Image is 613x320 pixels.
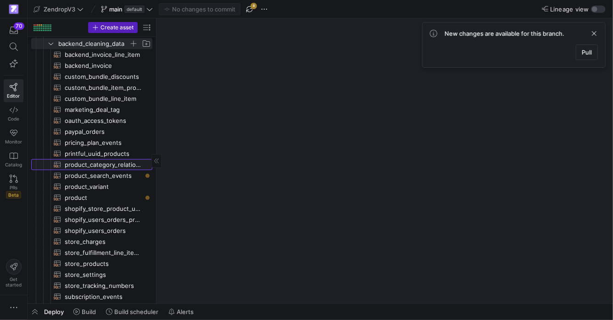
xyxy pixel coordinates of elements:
div: Press SPACE to select this row. [31,291,152,302]
div: Press SPACE to select this row. [31,137,152,148]
span: product_search_events​​​​​​​​​​ [65,171,142,181]
span: oauth_access_tokens​​​​​​​​​​ [65,116,142,126]
span: Get started [6,276,22,287]
button: maindefault [99,3,155,15]
div: Press SPACE to select this row. [31,181,152,192]
a: store_settings​​​​​​​​​​ [31,269,152,280]
span: Catalog [5,162,22,167]
span: main [109,6,123,13]
a: custom_bundle_discounts​​​​​​​​​​ [31,71,152,82]
a: Code [4,102,23,125]
span: product​​​​​​​​​​ [65,193,142,203]
div: Press SPACE to select this row. [31,159,152,170]
div: Press SPACE to select this row. [31,269,152,280]
div: Press SPACE to select this row. [31,247,152,258]
span: PRs [10,185,17,190]
div: Press SPACE to select this row. [31,170,152,181]
a: marketing_deal_tag​​​​​​​​​​ [31,104,152,115]
span: shopify_users_orders_products​​​​​​​​​​ [65,215,142,225]
div: Press SPACE to select this row. [31,258,152,269]
button: 70 [4,22,23,39]
a: paypal_orders​​​​​​​​​​ [31,126,152,137]
div: Press SPACE to select this row. [31,214,152,225]
span: store_tracking_numbers​​​​​​​​​​ [65,281,142,291]
a: store_fulfillment_line_items​​​​​​​​​​ [31,247,152,258]
div: Press SPACE to select this row. [31,115,152,126]
span: custom_bundle_item_product_variants​​​​​​​​​​ [65,83,142,93]
span: custom_bundle_line_item​​​​​​​​​​ [65,94,142,104]
span: Lineage view [550,6,589,13]
a: subscription_events​​​​​​​​​​ [31,291,152,302]
a: Monitor [4,125,23,148]
div: Press SPACE to select this row. [31,49,152,60]
span: Build scheduler [114,308,158,315]
div: Press SPACE to select this row. [31,148,152,159]
span: product_category_relations​​​​​​​​​​ [65,160,142,170]
a: oauth_access_tokens​​​​​​​​​​ [31,115,152,126]
span: shopify_store_product_unit_sold_data​​​​​​​​​​ [65,204,142,214]
span: New changes are available for this branch. [445,30,564,37]
span: Create asset [100,24,134,31]
span: Monitor [5,139,22,144]
a: product_variant​​​​​​​​​​ [31,181,152,192]
span: paypal_orders​​​​​​​​​​ [65,127,142,137]
span: pricing_plan_events​​​​​​​​​​ [65,138,142,148]
button: Getstarted [4,255,23,291]
a: shopify_users_orders​​​​​​​​​​ [31,225,152,236]
img: https://storage.googleapis.com/y42-prod-data-exchange/images/qZXOSqkTtPuVcXVzF40oUlM07HVTwZXfPK0U... [9,5,18,14]
div: Press SPACE to select this row. [31,60,152,71]
span: backend_invoice​​​​​​​​​​ [65,61,142,71]
div: Press SPACE to select this row. [31,236,152,247]
a: printful_uuid_products​​​​​​​​​​ [31,148,152,159]
div: Press SPACE to select this row. [31,225,152,236]
button: Alerts [164,304,198,320]
div: Press SPACE to select this row. [31,192,152,203]
div: Press SPACE to select this row. [31,93,152,104]
button: ZendropV3 [31,3,86,15]
a: shopify_users_orders_products​​​​​​​​​​ [31,214,152,225]
span: Editor [7,93,20,99]
div: Press SPACE to select this row. [31,280,152,291]
span: backend_cleaning_data [58,39,129,49]
span: backend_invoice_line_item​​​​​​​​​​ [65,50,142,60]
a: https://storage.googleapis.com/y42-prod-data-exchange/images/qZXOSqkTtPuVcXVzF40oUlM07HVTwZXfPK0U... [4,1,23,17]
a: store_products​​​​​​​​​​ [31,258,152,269]
span: Beta [6,191,21,199]
span: default [124,6,145,13]
a: custom_bundle_item_product_variants​​​​​​​​​​ [31,82,152,93]
a: Catalog [4,148,23,171]
span: Pull [582,49,592,56]
span: store_charges​​​​​​​​​​ [65,237,142,247]
a: shopify_store_product_unit_sold_data​​​​​​​​​​ [31,203,152,214]
span: product_variant​​​​​​​​​​ [65,182,142,192]
span: shopify_users_orders​​​​​​​​​​ [65,226,142,236]
span: ZendropV3 [44,6,75,13]
span: Deploy [44,308,64,315]
a: pricing_plan_events​​​​​​​​​​ [31,137,152,148]
div: 70 [14,22,24,30]
a: product_search_events​​​​​​​​​​ [31,170,152,181]
span: Alerts [177,308,194,315]
a: backend_invoice_line_item​​​​​​​​​​ [31,49,152,60]
span: subscription_events​​​​​​​​​​ [65,292,142,302]
button: Create asset [88,22,138,33]
button: Build [69,304,100,320]
a: store_charges​​​​​​​​​​ [31,236,152,247]
a: product​​​​​​​​​​ [31,192,152,203]
span: marketing_deal_tag​​​​​​​​​​ [65,105,142,115]
a: custom_bundle_line_item​​​​​​​​​​ [31,93,152,104]
div: Press SPACE to select this row. [31,71,152,82]
span: printful_uuid_products​​​​​​​​​​ [65,149,142,159]
div: Press SPACE to select this row. [31,104,152,115]
a: PRsBeta [4,171,23,202]
span: Code [8,116,19,121]
button: Build scheduler [102,304,162,320]
div: Press SPACE to select this row. [31,203,152,214]
div: Press SPACE to select this row. [31,126,152,137]
a: store_tracking_numbers​​​​​​​​​​ [31,280,152,291]
a: product_category_relations​​​​​​​​​​ [31,159,152,170]
a: Editor [4,79,23,102]
span: store_settings​​​​​​​​​​ [65,270,142,280]
span: store_products​​​​​​​​​​ [65,259,142,269]
button: Pull [576,44,598,60]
